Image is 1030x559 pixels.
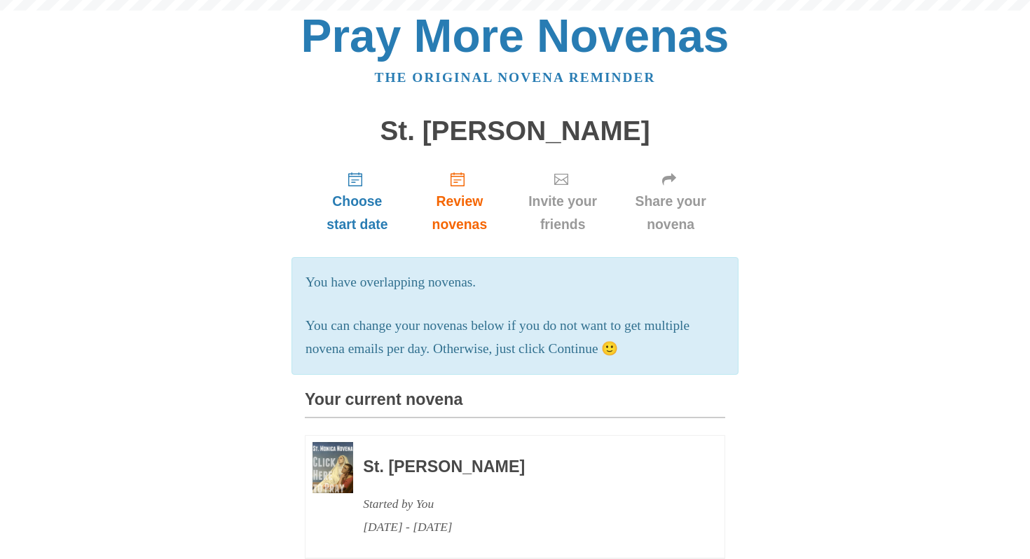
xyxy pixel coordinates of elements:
[305,391,725,418] h3: Your current novena
[523,190,602,236] span: Invite your friends
[305,160,410,243] a: Choose start date
[424,190,495,236] span: Review novenas
[363,492,687,516] div: Started by You
[305,315,725,361] p: You can change your novenas below if you do not want to get multiple novena emails per day. Other...
[616,160,725,243] a: Share your novena
[509,160,616,243] a: Invite your friends
[313,442,353,493] img: Novena image
[319,190,396,236] span: Choose start date
[363,516,687,539] div: [DATE] - [DATE]
[410,160,509,243] a: Review novenas
[301,10,729,62] a: Pray More Novenas
[375,70,656,85] a: The original novena reminder
[305,271,725,294] p: You have overlapping novenas.
[363,458,687,476] h3: St. [PERSON_NAME]
[630,190,711,236] span: Share your novena
[305,116,725,146] h1: St. [PERSON_NAME]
